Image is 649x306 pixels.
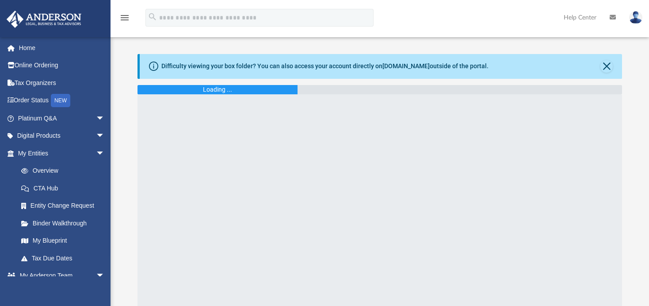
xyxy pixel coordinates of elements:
a: Tax Organizers [6,74,118,92]
a: Order StatusNEW [6,92,118,110]
button: Close [600,60,613,73]
a: menu [119,17,130,23]
a: Entity Change Request [12,197,118,215]
a: Overview [12,162,118,180]
div: Difficulty viewing your box folder? You can also access your account directly on outside of the p... [161,62,489,71]
a: My Blueprint [12,232,114,250]
img: Anderson Advisors Platinum Portal [4,11,84,28]
img: User Pic [629,11,642,24]
i: menu [119,12,130,23]
div: Loading ... [203,85,232,94]
a: CTA Hub [12,179,118,197]
a: Binder Walkthrough [12,214,118,232]
a: Online Ordering [6,57,118,74]
a: Home [6,39,118,57]
a: My Anderson Teamarrow_drop_down [6,267,114,285]
div: NEW [51,94,70,107]
span: arrow_drop_down [96,109,114,128]
a: Platinum Q&Aarrow_drop_down [6,109,118,127]
span: arrow_drop_down [96,127,114,145]
a: Digital Productsarrow_drop_down [6,127,118,145]
span: arrow_drop_down [96,144,114,163]
i: search [148,12,157,22]
span: arrow_drop_down [96,267,114,285]
a: [DOMAIN_NAME] [382,62,430,70]
a: Tax Due Dates [12,249,118,267]
a: My Entitiesarrow_drop_down [6,144,118,162]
